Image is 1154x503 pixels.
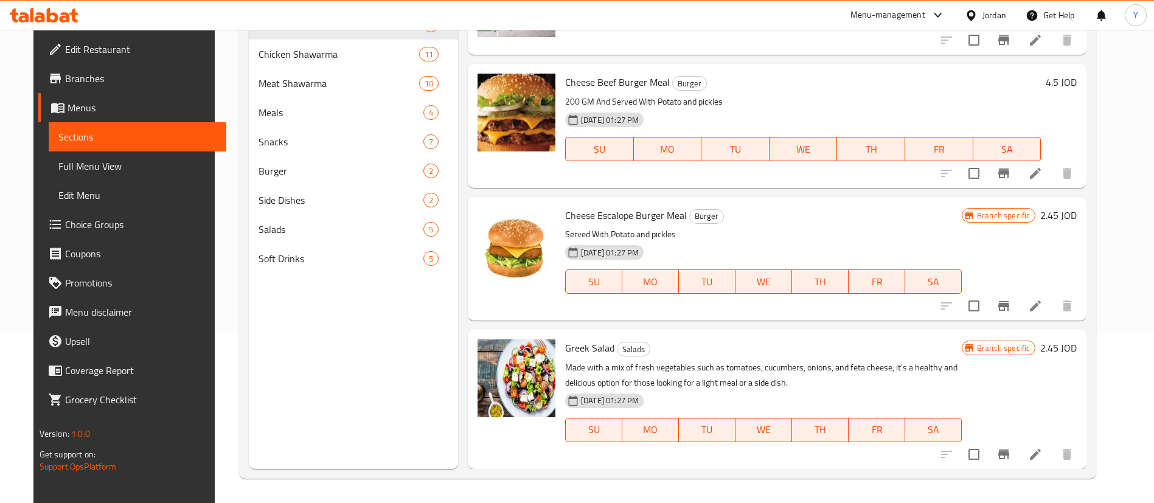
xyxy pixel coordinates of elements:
[478,207,555,285] img: Cheese Escalope Burger Meal
[259,105,423,120] span: Meals
[259,193,423,207] span: Side Dishes
[571,140,629,158] span: SU
[961,161,987,186] span: Select to update
[565,227,962,242] p: Served With Potato and pickles
[850,8,925,23] div: Menu-management
[65,246,217,261] span: Coupons
[68,100,217,115] span: Menus
[65,276,217,290] span: Promotions
[419,47,439,61] div: items
[690,209,723,223] span: Burger
[701,137,770,161] button: TU
[842,140,900,158] span: TH
[38,210,226,239] a: Choice Groups
[576,247,644,258] span: [DATE] 01:27 PM
[565,360,962,390] p: Made with a mix of fresh vegetables such as tomatoes, cucumbers, onions, and feta cheese, it's a ...
[910,421,957,439] span: SA
[58,130,217,144] span: Sections
[684,421,731,439] span: TU
[982,9,1006,22] div: Jordan
[740,421,787,439] span: WE
[735,418,792,442] button: WE
[1040,207,1077,224] h6: 2.45 JOD
[565,137,634,161] button: SU
[65,71,217,86] span: Branches
[989,291,1018,321] button: Branch-specific-item
[1028,33,1043,47] a: Edit menu item
[249,69,458,98] div: Meat Shawarma10
[1028,447,1043,462] a: Edit menu item
[423,164,439,178] div: items
[672,76,707,91] div: Burger
[420,78,438,89] span: 10
[797,273,844,291] span: TH
[424,165,438,177] span: 2
[424,107,438,119] span: 4
[65,217,217,232] span: Choice Groups
[905,269,962,294] button: SA
[419,76,439,91] div: items
[684,273,731,291] span: TU
[38,93,226,122] a: Menus
[792,269,849,294] button: TH
[423,222,439,237] div: items
[792,418,849,442] button: TH
[853,273,900,291] span: FR
[423,251,439,266] div: items
[58,159,217,173] span: Full Menu View
[259,222,423,237] span: Salads
[989,440,1018,469] button: Branch-specific-item
[565,206,687,224] span: Cheese Escalope Burger Meal
[65,42,217,57] span: Edit Restaurant
[989,159,1018,188] button: Branch-specific-item
[259,251,423,266] div: Soft Drinks
[565,73,670,91] span: Cheese Beef Burger Meal
[972,342,1035,354] span: Branch specific
[673,77,706,91] span: Burger
[40,459,117,474] a: Support.OpsPlatform
[1133,9,1138,22] span: Y
[905,418,962,442] button: SA
[617,342,650,356] span: Salads
[961,442,987,467] span: Select to update
[837,137,905,161] button: TH
[1052,159,1082,188] button: delete
[259,76,419,91] div: Meat Shawarma
[770,137,838,161] button: WE
[961,27,987,53] span: Select to update
[423,134,439,149] div: items
[249,186,458,215] div: Side Dishes2
[424,136,438,148] span: 7
[38,64,226,93] a: Branches
[424,224,438,235] span: 5
[571,273,617,291] span: SU
[1040,339,1077,356] h6: 2.45 JOD
[65,334,217,349] span: Upsell
[249,127,458,156] div: Snacks7
[420,49,438,60] span: 11
[565,269,622,294] button: SU
[774,140,833,158] span: WE
[249,244,458,273] div: Soft Drinks5
[972,210,1035,221] span: Branch specific
[58,188,217,203] span: Edit Menu
[565,418,622,442] button: SU
[423,105,439,120] div: items
[849,418,905,442] button: FR
[634,137,702,161] button: MO
[65,392,217,407] span: Grocery Checklist
[259,164,423,178] span: Burger
[259,47,419,61] span: Chicken Shawarma
[49,181,226,210] a: Edit Menu
[1052,26,1082,55] button: delete
[1052,291,1082,321] button: delete
[735,269,792,294] button: WE
[627,421,674,439] span: MO
[38,297,226,327] a: Menu disclaimer
[576,114,644,126] span: [DATE] 01:27 PM
[38,327,226,356] a: Upsell
[740,273,787,291] span: WE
